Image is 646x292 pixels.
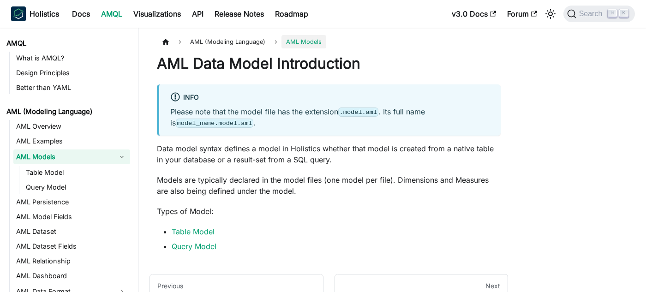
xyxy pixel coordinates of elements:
h1: AML Data Model Introduction [157,54,501,73]
a: Visualizations [128,6,186,21]
a: AML Models [13,149,114,164]
a: Table Model [172,227,215,236]
a: AML Dashboard [13,269,130,282]
nav: Breadcrumbs [157,35,501,48]
a: Query Model [172,242,216,251]
a: AML Dataset [13,225,130,238]
a: AML Model Fields [13,210,130,223]
kbd: K [619,9,628,18]
a: Table Model [23,166,130,179]
button: Collapse sidebar category 'AML Models' [114,149,130,164]
code: .model.aml [338,107,378,117]
a: AMQL [96,6,128,21]
a: AML Relationship [13,255,130,268]
a: AML Persistence [13,196,130,209]
img: Holistics [11,6,26,21]
a: Home page [157,35,174,48]
a: Roadmap [269,6,314,21]
a: Design Principles [13,66,130,79]
a: HolisticsHolistics [11,6,59,21]
p: Models are typically declared in the model files (one model per file). Dimensions and Measures ar... [157,174,501,197]
div: info [170,92,490,104]
a: What is AMQL? [13,52,130,65]
button: Search (Command+K) [563,6,635,22]
a: Better than YAML [13,81,130,94]
p: Data model syntax defines a model in Holistics whether that model is created from a native table ... [157,143,501,165]
a: AML (Modeling Language) [4,105,130,118]
a: v3.0 Docs [446,6,502,21]
code: model_name.model.aml [176,119,253,128]
span: AML Models [281,35,326,48]
div: Previous [157,282,316,290]
a: AMQL [4,37,130,50]
p: Please note that the model file has the extension . Its full name is . [170,106,490,128]
a: API [186,6,209,21]
button: Switch between dark and light mode (currently light mode) [543,6,558,21]
b: Holistics [30,8,59,19]
a: AML Examples [13,135,130,148]
a: Forum [502,6,543,21]
a: Query Model [23,181,130,194]
a: Release Notes [209,6,269,21]
a: AML Overview [13,120,130,133]
a: AML Dataset Fields [13,240,130,253]
span: AML (Modeling Language) [185,35,270,48]
a: Docs [66,6,96,21]
span: Search [576,10,608,18]
p: Types of Model: [157,206,501,217]
div: Next [342,282,501,290]
kbd: ⌘ [608,9,617,18]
